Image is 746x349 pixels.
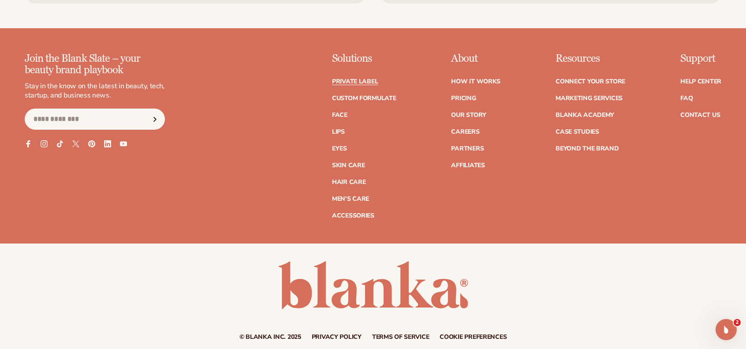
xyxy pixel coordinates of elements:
[239,333,301,341] small: © Blanka Inc. 2025
[332,53,396,64] p: Solutions
[332,129,345,135] a: Lips
[680,95,693,101] a: FAQ
[312,334,362,340] a: Privacy policy
[716,319,737,340] iframe: Intercom live chat
[556,95,623,101] a: Marketing services
[332,95,396,101] a: Custom formulate
[25,53,165,76] p: Join the Blank Slate – your beauty brand playbook
[332,213,374,219] a: Accessories
[451,146,484,152] a: Partners
[556,53,625,64] p: Resources
[556,79,625,85] a: Connect your store
[332,146,347,152] a: Eyes
[680,112,720,118] a: Contact Us
[372,334,429,340] a: Terms of service
[332,196,369,202] a: Men's Care
[25,82,165,100] p: Stay in the know on the latest in beauty, tech, startup, and business news.
[440,334,507,340] a: Cookie preferences
[145,109,164,130] button: Subscribe
[556,129,599,135] a: Case Studies
[680,79,721,85] a: Help Center
[451,95,476,101] a: Pricing
[332,179,366,185] a: Hair Care
[451,53,500,64] p: About
[556,146,619,152] a: Beyond the brand
[332,79,378,85] a: Private label
[332,162,365,169] a: Skin Care
[451,162,485,169] a: Affiliates
[332,112,347,118] a: Face
[451,79,500,85] a: How It Works
[680,53,721,64] p: Support
[451,129,479,135] a: Careers
[556,112,614,118] a: Blanka Academy
[734,319,741,326] span: 2
[451,112,486,118] a: Our Story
